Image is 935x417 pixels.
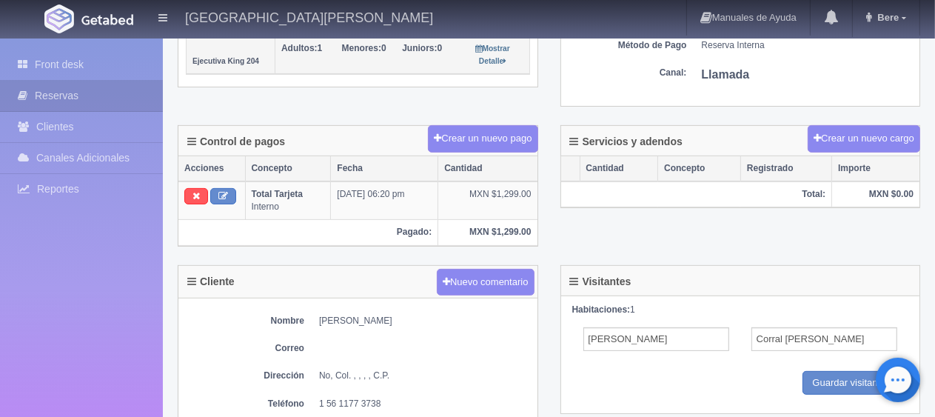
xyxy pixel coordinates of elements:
[476,44,510,65] small: Mostrar Detalle
[342,43,381,53] strong: Menores:
[186,315,304,327] dt: Nombre
[331,181,438,220] td: [DATE] 06:20 pm
[832,181,919,207] th: MXN $0.00
[702,68,750,81] b: Llamada
[570,276,631,287] h4: Visitantes
[751,327,897,351] input: Apellidos del Adulto
[178,220,438,245] th: Pagado:
[570,136,683,147] h4: Servicios y adendos
[281,43,318,53] strong: Adultos:
[569,67,687,79] dt: Canal:
[185,7,433,26] h4: [GEOGRAPHIC_DATA][PERSON_NAME]
[437,269,534,296] button: Nuevo comentario
[583,327,729,351] input: Nombre del Adulto
[438,220,537,245] th: MXN $1,299.00
[438,156,537,181] th: Cantidad
[572,304,631,315] strong: Habitaciones:
[245,181,331,220] td: Interno
[476,43,510,66] a: Mostrar Detalle
[740,156,831,181] th: Registrado
[187,136,285,147] h4: Control de pagos
[402,43,437,53] strong: Juniors:
[438,181,537,220] td: MXN $1,299.00
[658,156,741,181] th: Concepto
[802,371,902,396] input: Guardar visitantes
[186,342,304,355] dt: Correo
[331,156,438,181] th: Fecha
[702,39,913,52] dd: Reserva Interna
[428,125,537,153] button: Crear un nuevo pago
[187,276,235,287] h4: Cliente
[192,57,259,65] small: Ejecutiva King 204
[319,370,530,382] dd: No, Col. , , , , C.P.
[281,43,322,53] span: 1
[44,4,74,33] img: Getabed
[580,156,658,181] th: Cantidad
[178,156,245,181] th: Acciones
[342,43,386,53] span: 0
[561,181,832,207] th: Total:
[832,156,919,181] th: Importe
[874,12,899,23] span: Bere
[402,43,442,53] span: 0
[81,14,133,25] img: Getabed
[569,39,687,52] dt: Método de Pago
[319,315,530,327] dd: [PERSON_NAME]
[808,125,920,153] button: Crear un nuevo cargo
[186,370,304,382] dt: Dirección
[572,304,909,316] div: 1
[319,398,530,410] dd: 1 56 1177 3738
[252,189,304,199] b: Total Tarjeta
[186,398,304,410] dt: Teléfono
[245,156,331,181] th: Concepto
